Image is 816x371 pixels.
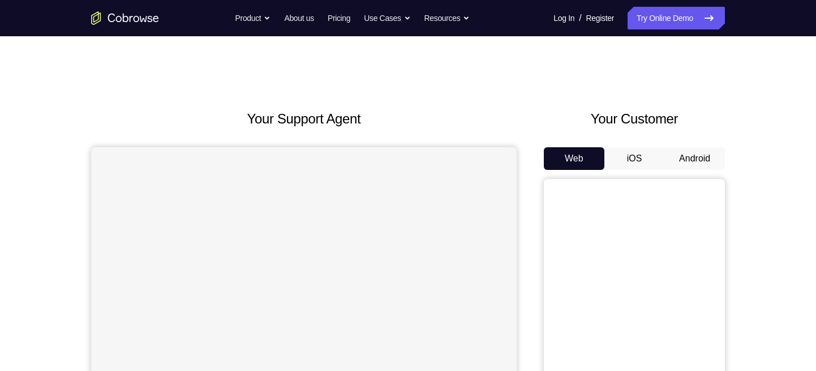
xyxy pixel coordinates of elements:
[664,147,725,170] button: Android
[328,7,350,29] a: Pricing
[579,11,581,25] span: /
[544,147,604,170] button: Web
[91,11,159,25] a: Go to the home page
[364,7,410,29] button: Use Cases
[628,7,725,29] a: Try Online Demo
[235,7,271,29] button: Product
[424,7,470,29] button: Resources
[586,7,614,29] a: Register
[91,109,517,129] h2: Your Support Agent
[544,109,725,129] h2: Your Customer
[284,7,313,29] a: About us
[553,7,574,29] a: Log In
[604,147,665,170] button: iOS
